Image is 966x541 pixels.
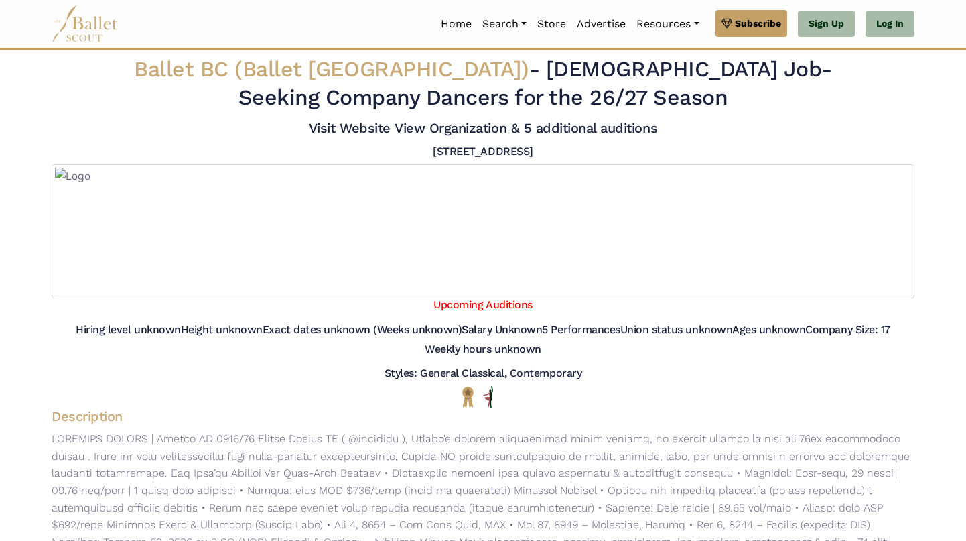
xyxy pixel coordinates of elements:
[435,10,477,38] a: Home
[483,386,493,408] img: All
[715,10,787,37] a: Subscribe
[52,164,914,298] img: Logo
[732,323,805,337] h5: Ages unknown
[462,323,542,337] h5: Salary Unknown
[76,323,180,337] h5: Hiring level unknown
[631,10,704,38] a: Resources
[798,11,855,38] a: Sign Up
[477,10,532,38] a: Search
[263,323,462,337] h5: Exact dates unknown (Weeks unknown)
[546,56,821,82] span: [DEMOGRAPHIC_DATA] Job
[620,323,732,337] h5: Union status unknown
[395,120,657,136] a: View Organization & 5 additional auditions
[134,56,529,82] span: Ballet BC (Ballet [GEOGRAPHIC_DATA])
[41,408,925,425] h4: Description
[571,10,631,38] a: Advertise
[735,16,781,31] span: Subscribe
[309,120,391,136] a: Visit Website
[805,323,890,337] h5: Company Size: 17
[721,16,732,31] img: gem.svg
[125,56,841,111] h2: - - Seeking Company Dancers for the 26/27 Season
[385,367,581,381] h5: Styles: General Classical, Contemporary
[433,145,533,159] h5: [STREET_ADDRESS]
[460,386,476,407] img: National
[425,343,541,357] h5: Weekly hours unknown
[532,10,571,38] a: Store
[181,323,263,337] h5: Height unknown
[866,11,914,38] a: Log In
[433,298,532,311] a: Upcoming Auditions
[542,323,620,337] h5: 5 Performances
